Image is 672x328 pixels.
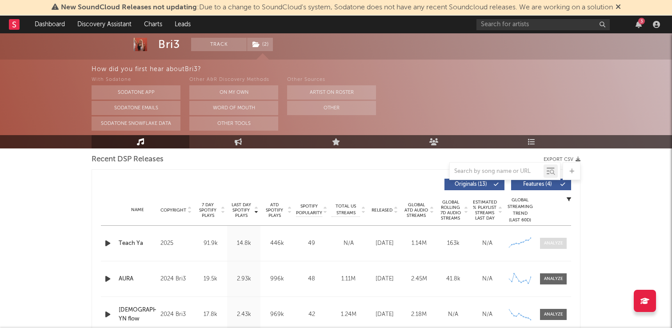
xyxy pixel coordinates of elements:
[472,310,502,319] div: N/A
[119,207,156,213] div: Name
[296,275,327,284] div: 48
[160,274,192,284] div: 2024 Bri3
[229,239,258,248] div: 14.8k
[544,157,580,162] button: Export CSV
[158,38,180,51] div: Bri3
[472,275,502,284] div: N/A
[119,239,156,248] a: Teach Ya
[92,154,164,165] span: Recent DSP Releases
[332,275,365,284] div: 1.11M
[92,64,672,75] div: How did you first hear about Bri3 ?
[332,203,360,216] span: Total US Streams
[119,306,156,323] a: [DEMOGRAPHIC_DATA] YN flow
[472,200,497,221] span: Estimated % Playlist Streams Last Day
[476,19,610,30] input: Search for artists
[444,179,504,190] button: Originals(13)
[287,101,376,115] button: Other
[404,202,428,218] span: Global ATD Audio Streams
[263,275,292,284] div: 996k
[296,203,322,216] span: Spotify Popularity
[196,202,220,218] span: 7 Day Spotify Plays
[160,309,192,320] div: 2024 Bri3
[138,16,168,33] a: Charts
[511,179,571,190] button: Features(4)
[196,275,225,284] div: 19.5k
[92,85,180,100] button: Sodatone App
[296,310,327,319] div: 42
[404,275,434,284] div: 2.45M
[160,208,186,213] span: Copyright
[450,182,491,187] span: Originals ( 13 )
[438,310,468,319] div: N/A
[28,16,71,33] a: Dashboard
[638,18,645,24] div: 3
[438,239,468,248] div: 163k
[287,75,376,85] div: Other Sources
[191,38,247,51] button: Track
[296,239,327,248] div: 49
[404,239,434,248] div: 1.14M
[71,16,138,33] a: Discovery Assistant
[517,182,558,187] span: Features ( 4 )
[196,310,225,319] div: 17.8k
[287,85,376,100] button: Artist on Roster
[438,200,463,221] span: Global Rolling 7D Audio Streams
[636,21,642,28] button: 3
[92,101,180,115] button: Sodatone Emails
[370,310,400,319] div: [DATE]
[61,4,197,11] span: New SoundCloud Releases not updating
[616,4,621,11] span: Dismiss
[229,202,253,218] span: Last Day Spotify Plays
[119,275,156,284] a: AURA
[189,116,278,131] button: Other Tools
[160,238,192,249] div: 2025
[370,239,400,248] div: [DATE]
[438,275,468,284] div: 41.8k
[196,239,225,248] div: 91.9k
[370,275,400,284] div: [DATE]
[263,239,292,248] div: 446k
[247,38,273,51] span: ( 2 )
[189,101,278,115] button: Word Of Mouth
[263,310,292,319] div: 969k
[472,239,502,248] div: N/A
[332,310,365,319] div: 1.24M
[372,208,392,213] span: Released
[92,116,180,131] button: Sodatone Snowflake Data
[168,16,197,33] a: Leads
[404,310,434,319] div: 2.18M
[92,75,180,85] div: With Sodatone
[229,275,258,284] div: 2.93k
[61,4,613,11] span: : Due to a change to SoundCloud's system, Sodatone does not have any recent Soundcloud releases. ...
[247,38,273,51] button: (2)
[507,197,533,224] div: Global Streaming Trend (Last 60D)
[450,168,544,175] input: Search by song name or URL
[189,75,278,85] div: Other A&R Discovery Methods
[263,202,286,218] span: ATD Spotify Plays
[189,85,278,100] button: On My Own
[332,239,365,248] div: N/A
[229,310,258,319] div: 2.43k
